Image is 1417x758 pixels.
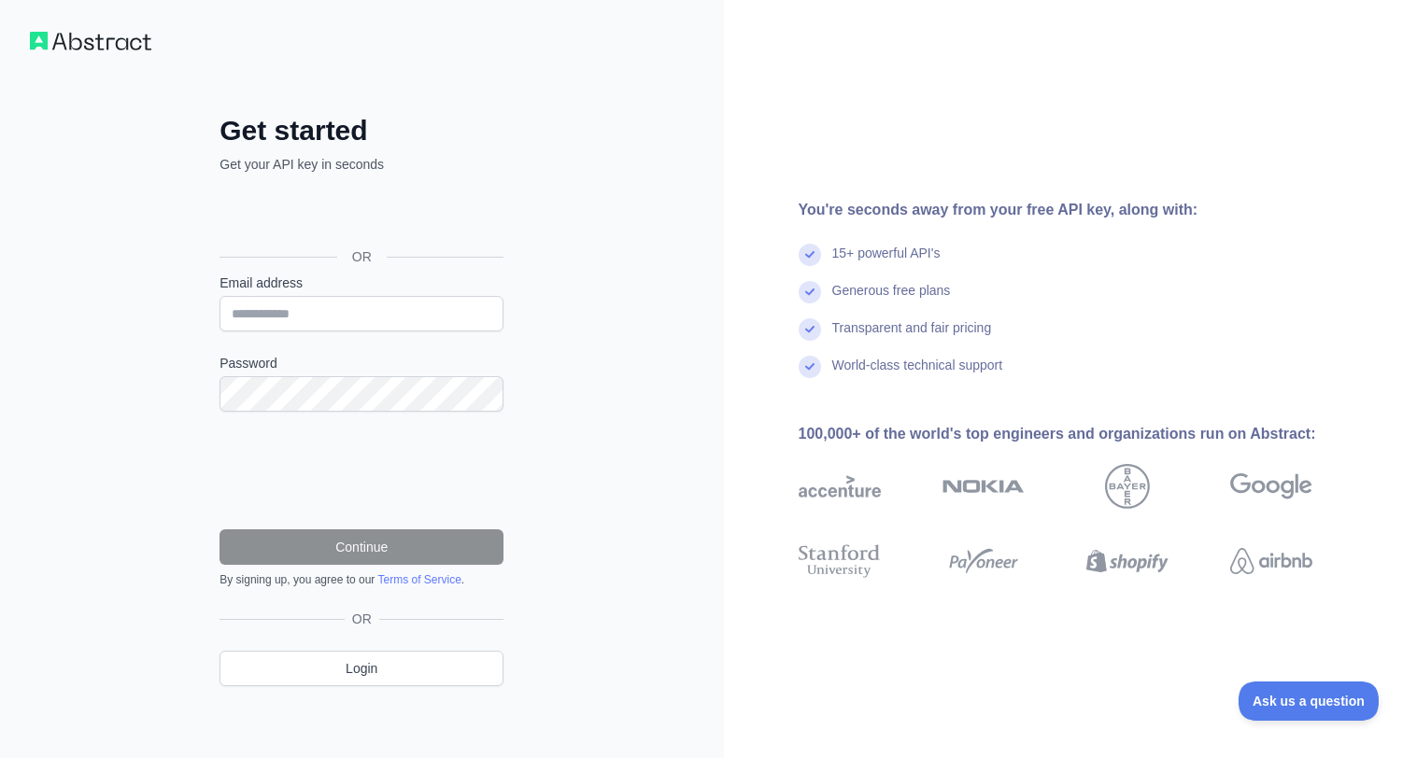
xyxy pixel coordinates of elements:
[832,244,941,281] div: 15+ powerful API's
[832,318,992,356] div: Transparent and fair pricing
[337,247,387,266] span: OR
[832,356,1003,393] div: World-class technical support
[799,199,1372,221] div: You're seconds away from your free API key, along with:
[1086,540,1169,582] img: shopify
[220,155,503,174] p: Get your API key in seconds
[799,244,821,266] img: check mark
[220,114,503,147] h2: Get started
[942,540,1025,582] img: payoneer
[210,194,509,235] iframe: [Googleでログイン]ボタン
[220,651,503,686] a: Login
[220,354,503,372] label: Password
[377,573,461,586] a: Terms of Service
[799,281,821,303] img: check mark
[220,572,503,587] div: By signing up, you agree to our .
[220,434,503,507] iframe: reCAPTCHA
[832,281,951,318] div: Generous free plans
[799,423,1372,445] div: 100,000+ of the world's top engineers and organizations run on Abstract:
[30,32,151,50] img: Workflow
[1105,464,1150,509] img: bayer
[345,610,379,628] span: OR
[799,464,881,509] img: accenture
[1239,681,1380,721] iframe: Toggle Customer Support
[942,464,1025,509] img: nokia
[220,529,503,565] button: Continue
[799,318,821,341] img: check mark
[1230,464,1312,509] img: google
[799,356,821,378] img: check mark
[220,274,503,292] label: Email address
[1230,540,1312,582] img: airbnb
[799,540,881,582] img: stanford university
